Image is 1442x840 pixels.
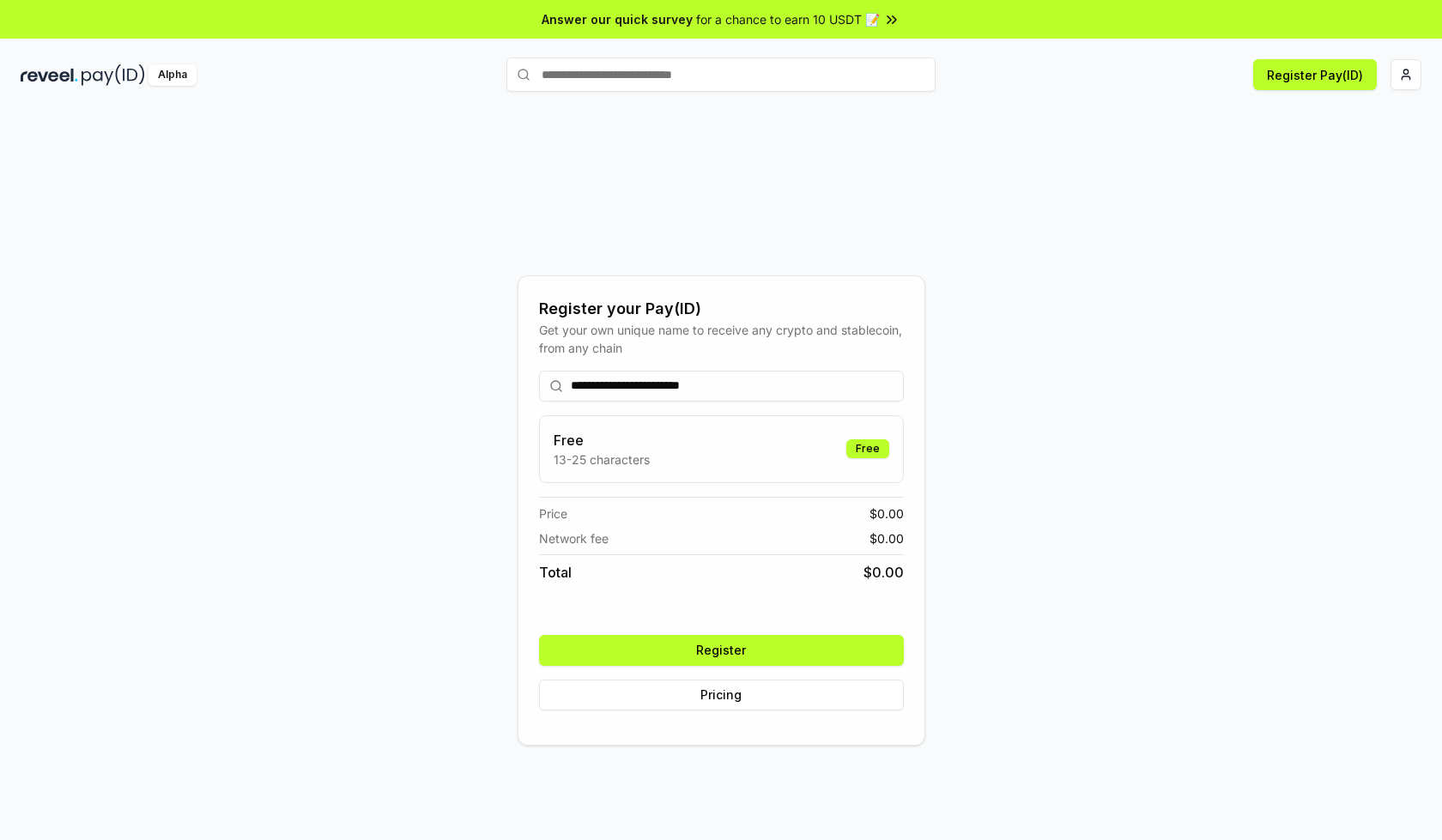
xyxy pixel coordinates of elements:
span: $ 0.00 [869,529,904,547]
span: Price [539,505,567,523]
span: for a chance to earn 10 USDT 📝 [696,10,880,28]
img: reveel_dark [21,64,78,86]
span: Network fee [539,529,609,547]
img: pay_id [82,64,145,86]
button: Pricing [539,680,904,710]
button: Register [539,635,904,666]
h3: Free [554,430,650,450]
span: Total [539,562,572,583]
div: Free [846,439,889,458]
button: Register Pay(ID) [1253,59,1377,90]
p: 13-25 characters [554,450,650,468]
div: Alpha [148,64,197,86]
div: Register your Pay(ID) [539,297,904,321]
span: Answer our quick survey [542,10,693,28]
span: $ 0.00 [869,505,904,523]
span: $ 0.00 [863,562,904,583]
div: Get your own unique name to receive any crypto and stablecoin, from any chain [539,321,904,357]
